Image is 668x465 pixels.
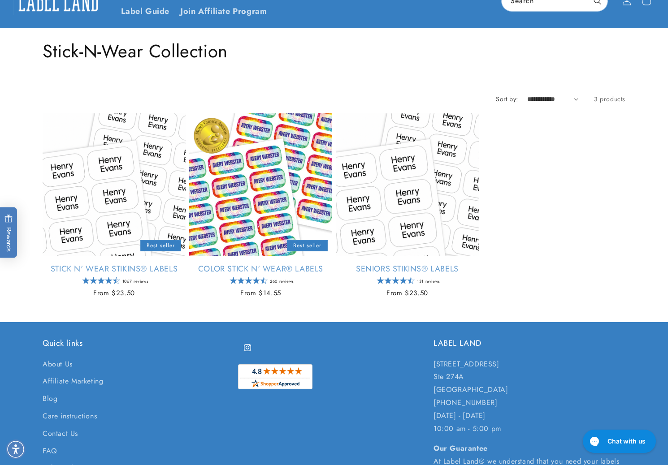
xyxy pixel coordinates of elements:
span: Join Affiliate Program [180,6,267,17]
label: Sort by: [496,95,518,103]
a: Join Affiliate Program [175,1,272,22]
span: Rewards [4,215,13,252]
span: 3 products [594,95,625,103]
a: Blog [43,390,57,408]
a: Color Stick N' Wear® Labels [189,264,332,274]
h1: Stick-N-Wear Collection [43,39,625,63]
p: [STREET_ADDRESS] Ste 274A [GEOGRAPHIC_DATA] [PHONE_NUMBER] [DATE] - [DATE] 10:00 am - 5:00 pm [434,358,625,435]
a: About Us [43,358,73,373]
strong: Our Guarantee [434,443,488,453]
h2: LABEL LAND [434,338,625,349]
iframe: Gorgias live chat messenger [578,426,659,456]
div: Accessibility Menu [6,439,26,459]
a: Care instructions [43,408,97,425]
span: Label Guide [121,6,170,17]
a: Seniors Stikins® Labels [336,264,479,274]
a: shopperapproved.com [238,364,312,394]
a: Affiliate Marketing [43,373,103,390]
h2: Quick links [43,338,234,349]
a: Stick N' Wear Stikins® Labels [43,264,186,274]
a: Label Guide [116,1,175,22]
